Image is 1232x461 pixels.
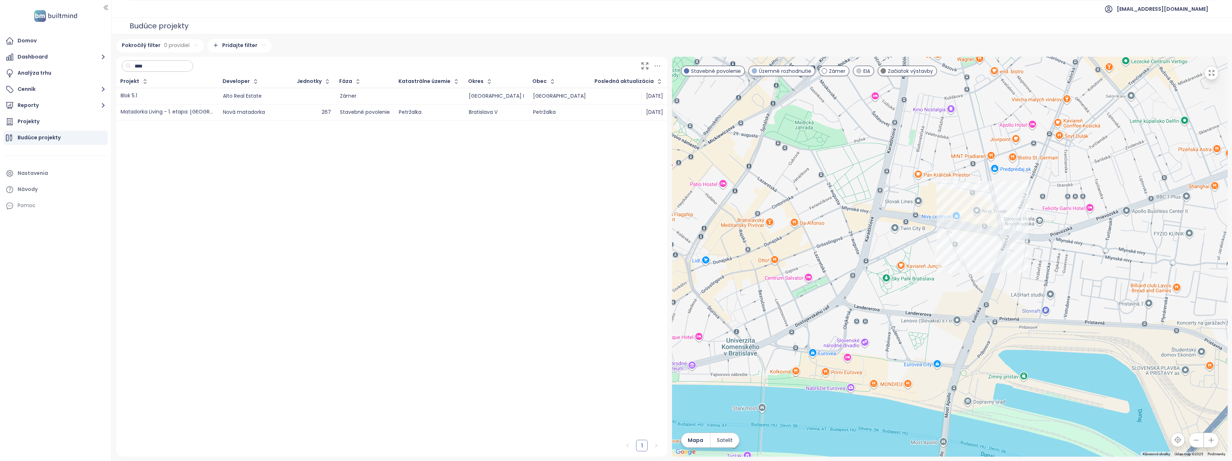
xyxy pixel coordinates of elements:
div: Petržalka [399,110,459,115]
span: [EMAIL_ADDRESS][DOMAIN_NAME] [1117,0,1208,18]
button: left [622,440,633,451]
img: logo [32,9,79,23]
img: Google [674,447,697,457]
div: 267 [286,110,331,115]
div: Budúce projekty [130,19,188,33]
div: Developer [223,79,250,84]
div: Jednotky [297,79,322,84]
span: left [625,443,630,448]
a: Domov [4,34,108,48]
div: Pomoc [18,201,36,210]
span: 0 pravidiel [164,41,190,49]
a: Návody [4,182,108,197]
button: right [650,440,662,451]
div: Obec [532,79,547,84]
span: EIA [863,67,870,75]
div: Projekt [120,79,139,84]
div: Alto Real Estate [223,94,262,98]
div: Budúce projekty [18,133,61,142]
button: Mapa [681,433,710,447]
div: [GEOGRAPHIC_DATA] [533,94,586,98]
span: Satelit [717,436,733,444]
button: Klávesové skratky [1143,452,1170,457]
span: Začiatok výstavby [888,67,933,75]
span: Zámer [829,67,845,75]
div: Matadorka Living - 1. etapa: [GEOGRAPHIC_DATA] [121,110,214,115]
div: Fáza [339,79,352,84]
div: Nová matadorka [223,110,265,115]
div: Okres [468,79,484,84]
a: Nastavenia [4,166,108,181]
button: Reporty [4,98,108,113]
li: Predchádzajúca strana [622,440,633,451]
a: 1 [636,440,647,451]
span: Stavebné povolenie [691,67,741,75]
div: Pokročilý filter [116,39,204,52]
div: Posledná aktualizácia [594,79,654,84]
a: Podmienky [1208,452,1226,456]
div: Projekty [18,117,39,126]
a: Projekty [4,115,108,129]
button: Dashboard [4,50,108,64]
a: Otvoriť túto oblasť v Mapách Google (otvorí nové okno) [674,447,697,457]
li: Nasledujúca strana [650,440,662,451]
div: Analýza trhu [18,69,51,78]
a: Budúce projekty [4,131,108,145]
button: Cenník [4,82,108,97]
div: Návody [18,185,38,194]
span: right [654,443,658,448]
button: Satelit [710,433,739,447]
div: [GEOGRAPHIC_DATA] I [469,94,524,98]
div: Pridajte filter [207,39,272,52]
div: Zámer [340,94,390,98]
div: [DATE] [595,110,663,115]
div: Katastrálne územie [398,79,451,84]
div: [DATE] [595,94,663,98]
span: Územné rozhodnutie [759,67,811,75]
div: Petržalka [533,110,586,115]
div: Domov [18,36,37,45]
div: Bratislava V [469,110,524,115]
li: 1 [636,440,648,451]
div: Stavebné povolenie [340,110,390,115]
div: Nastavenia [18,169,48,178]
div: Blok 5.1 [121,93,137,99]
div: Pomoc [4,199,108,213]
a: Analýza trhu [4,66,108,80]
span: Údaje máp ©2025 [1175,452,1203,456]
span: Mapa [688,436,703,444]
